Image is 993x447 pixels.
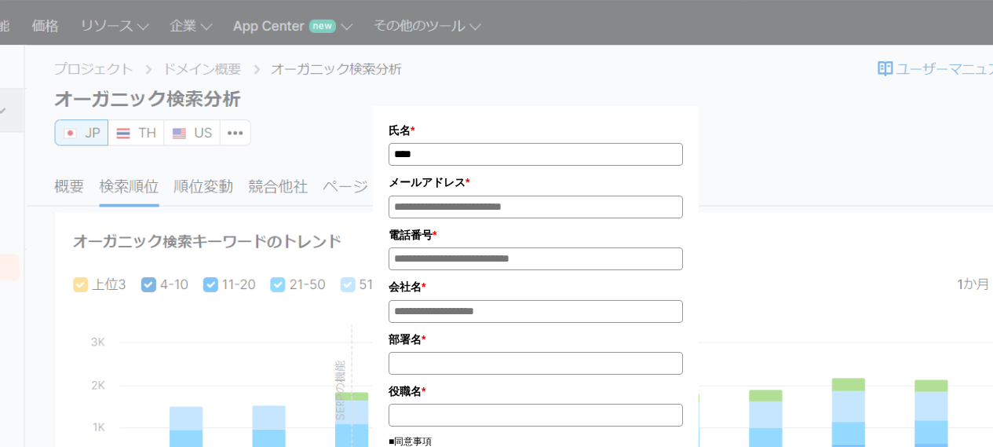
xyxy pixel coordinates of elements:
label: 電話番号 [389,226,683,244]
label: 役職名 [389,383,683,400]
label: 部署名 [389,331,683,348]
label: メールアドレス [389,174,683,191]
label: 氏名 [389,122,683,139]
label: 会社名 [389,278,683,295]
